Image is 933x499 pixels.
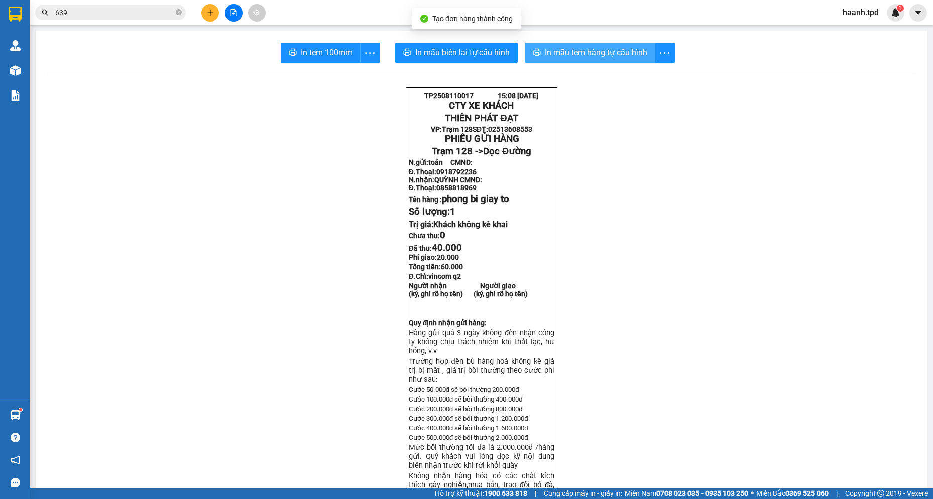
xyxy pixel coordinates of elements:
[409,195,509,204] strong: Tên hàng :
[289,48,297,58] span: printer
[420,15,428,23] span: check-circle
[55,7,174,18] input: Tìm tên, số ĐT hoặc mã đơn
[176,9,182,15] span: close-circle
[785,489,829,497] strong: 0369 525 060
[10,40,21,51] img: warehouse-icon
[442,193,509,205] span: phong bi giay to
[409,282,516,290] strong: Người nhận Người giao
[441,263,463,271] span: 60.000
[545,46,647,59] span: In mẫu tem hàng tự cấu hình
[428,158,473,166] span: toản CMND:
[403,48,411,58] span: printer
[415,46,510,59] span: In mẫu biên lai tự cấu hình
[409,443,554,470] span: Mức bồi thường tối đa là 2.000.000đ /hàng gửi. Quý khách vui lòng đọc kỹ nội dung biên nhận trước...
[437,253,459,261] span: 20.000
[409,290,528,298] strong: (ký, ghi rõ họ tên) (ký, ghi rõ họ tên)
[42,9,49,16] span: search
[207,9,214,16] span: plus
[409,395,523,403] span: Cước 100.000đ sẽ bồi thường 400.000đ
[409,184,477,192] strong: Đ.Thoại:
[409,168,477,176] strong: Đ.Thoại:
[230,9,237,16] span: file-add
[525,43,655,63] button: printerIn mẫu tem hàng tự cấu hình
[436,184,477,192] span: 0858818969
[361,47,380,59] span: more
[409,158,473,166] strong: N.gửi:
[836,488,838,499] span: |
[898,5,902,12] span: 1
[11,433,20,442] span: question-circle
[914,8,923,17] span: caret-down
[483,146,531,157] span: Dọc Đường
[409,253,459,261] strong: Phí giao:
[409,405,523,413] span: Cước 200.000đ sẽ bồi thường 800.000đ
[409,176,482,184] strong: N.nhận:
[409,424,528,432] span: Cước 400.000đ sẽ bồi thường 1.600.000đ
[409,328,554,355] span: Hàng gửi quá 3 ngày không đến nhận công ty không chịu trách nhiệm khi thất lạc, hư hỏn...
[625,488,748,499] span: Miền Nam
[655,47,674,59] span: more
[248,4,266,22] button: aim
[409,244,462,252] strong: Đã thu:
[431,125,532,133] strong: VP: SĐT:
[19,408,22,411] sup: 1
[409,263,463,271] span: Tổng tiền:
[909,4,927,22] button: caret-down
[253,9,260,16] span: aim
[10,410,21,420] img: warehouse-icon
[751,491,754,495] span: ⚪️
[11,455,20,465] span: notification
[428,272,461,280] span: vincom q2
[9,7,22,22] img: logo-vxr
[756,488,829,499] span: Miền Bắc
[450,206,455,217] span: 1
[409,272,461,280] span: Đ.Chỉ:
[436,168,477,176] span: 0918792236
[409,357,554,384] span: Trường hợp đền bù hàng hoá không kê giá trị bị mất , giá trị bồi thường theo cước phí như sau:
[409,319,487,327] strong: Quy định nhận gửi hàng:
[10,65,21,76] img: warehouse-icon
[409,206,455,217] span: Số lượng:
[201,4,219,22] button: plus
[433,220,508,229] span: Khách không kê khai
[445,113,518,124] strong: THIÊN PHÁT ĐẠT
[484,489,527,497] strong: 1900 633 818
[432,15,513,23] span: Tạo đơn hàng thành công
[544,488,622,499] span: Cung cấp máy in - giấy in:
[897,5,904,12] sup: 1
[655,43,675,63] button: more
[442,125,473,133] span: Trạm 128
[449,100,514,111] strong: CTY XE KHÁCH
[424,92,474,100] span: TP2508110017
[498,92,516,100] span: 15:08
[409,232,445,240] strong: Chưa thu:
[440,230,445,241] span: 0
[432,146,531,157] span: Trạm 128 ->
[10,90,21,101] img: solution-icon
[432,242,462,253] span: 40.000
[656,489,748,497] strong: 0708 023 035 - 0935 103 250
[176,8,182,18] span: close-circle
[395,43,518,63] button: printerIn mẫu biên lai tự cấu hình
[225,4,243,22] button: file-add
[488,125,532,133] span: 02513608553
[533,48,541,58] span: printer
[360,43,380,63] button: more
[877,490,884,497] span: copyright
[517,92,538,100] span: [DATE]
[835,6,887,19] span: haanh.tpd
[11,478,20,487] span: message
[435,488,527,499] span: Hỗ trợ kỹ thuật:
[409,415,528,422] span: Cước 300.000đ sẽ bồi thường 1.200.000đ
[891,8,900,17] img: icon-new-feature
[535,488,536,499] span: |
[409,220,508,229] span: Trị giá:
[445,133,519,144] span: PHIẾU GỬI HÀNG
[409,386,519,393] span: Cước 50.000đ sẽ bồi thường 200.000đ
[434,176,482,184] span: QUỲNH CMND:
[301,46,353,59] span: In tem 100mm
[409,434,528,441] span: Cước 500.000đ sẽ bồi thường 2.000.000đ
[281,43,361,63] button: printerIn tem 100mm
